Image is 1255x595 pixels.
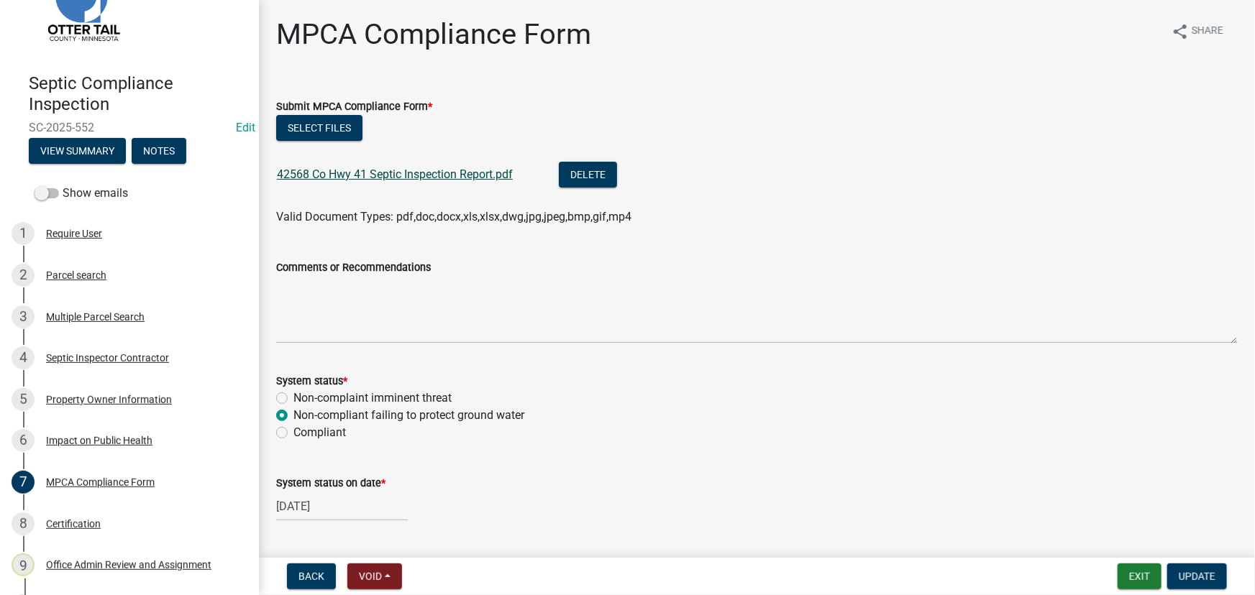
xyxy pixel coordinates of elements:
h1: MPCA Compliance Form [276,17,591,52]
div: 1 [12,222,35,245]
a: Edit [236,121,255,134]
button: View Summary [29,138,126,164]
div: Office Admin Review and Assignment [46,560,211,570]
div: MPCA Compliance Form [46,477,155,487]
label: System status on date [276,479,385,489]
label: Non-compliant failing to protect ground water [293,407,524,424]
button: Notes [132,138,186,164]
label: Comments or Recommendations [276,263,431,273]
button: shareShare [1160,17,1235,45]
div: Multiple Parcel Search [46,312,145,322]
div: 3 [12,305,35,328]
div: Septic Inspector Contractor [46,353,169,363]
div: 9 [12,553,35,576]
span: Void [359,571,382,582]
label: Submit MPCA Compliance Form [276,102,432,112]
div: Require User [46,229,102,239]
label: Compliant [293,424,346,441]
button: Update [1167,563,1227,589]
button: Back [287,563,336,589]
div: Property Owner Information [46,395,172,405]
wm-modal-confirm: Notes [132,146,186,157]
label: Non-complaint imminent threat [293,389,452,407]
div: Impact on Public Health [46,435,152,446]
span: Update [1179,571,1215,582]
button: Select files [276,115,362,141]
wm-modal-confirm: Summary [29,146,126,157]
label: Show emails [35,185,128,202]
div: Parcel search [46,270,106,280]
div: 6 [12,429,35,452]
span: Back [298,571,324,582]
span: Valid Document Types: pdf,doc,docx,xls,xlsx,dwg,jpg,jpeg,bmp,gif,mp4 [276,210,631,223]
i: share [1172,23,1189,40]
div: 4 [12,346,35,369]
a: 42568 Co Hwy 41 Septic Inspection Report.pdf [277,167,513,181]
button: Exit [1118,563,1162,589]
div: 8 [12,512,35,535]
button: Delete [559,162,617,188]
div: 5 [12,388,35,411]
wm-modal-confirm: Delete Document [559,169,617,183]
span: SC-2025-552 [29,121,230,134]
span: Share [1192,23,1223,40]
h4: Septic Compliance Inspection [29,73,247,115]
button: Void [347,563,402,589]
div: Certification [46,519,101,529]
wm-modal-confirm: Edit Application Number [236,121,255,134]
input: mm/dd/yyyy [276,492,408,521]
label: System status [276,377,347,387]
div: 2 [12,264,35,287]
div: 7 [12,471,35,494]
